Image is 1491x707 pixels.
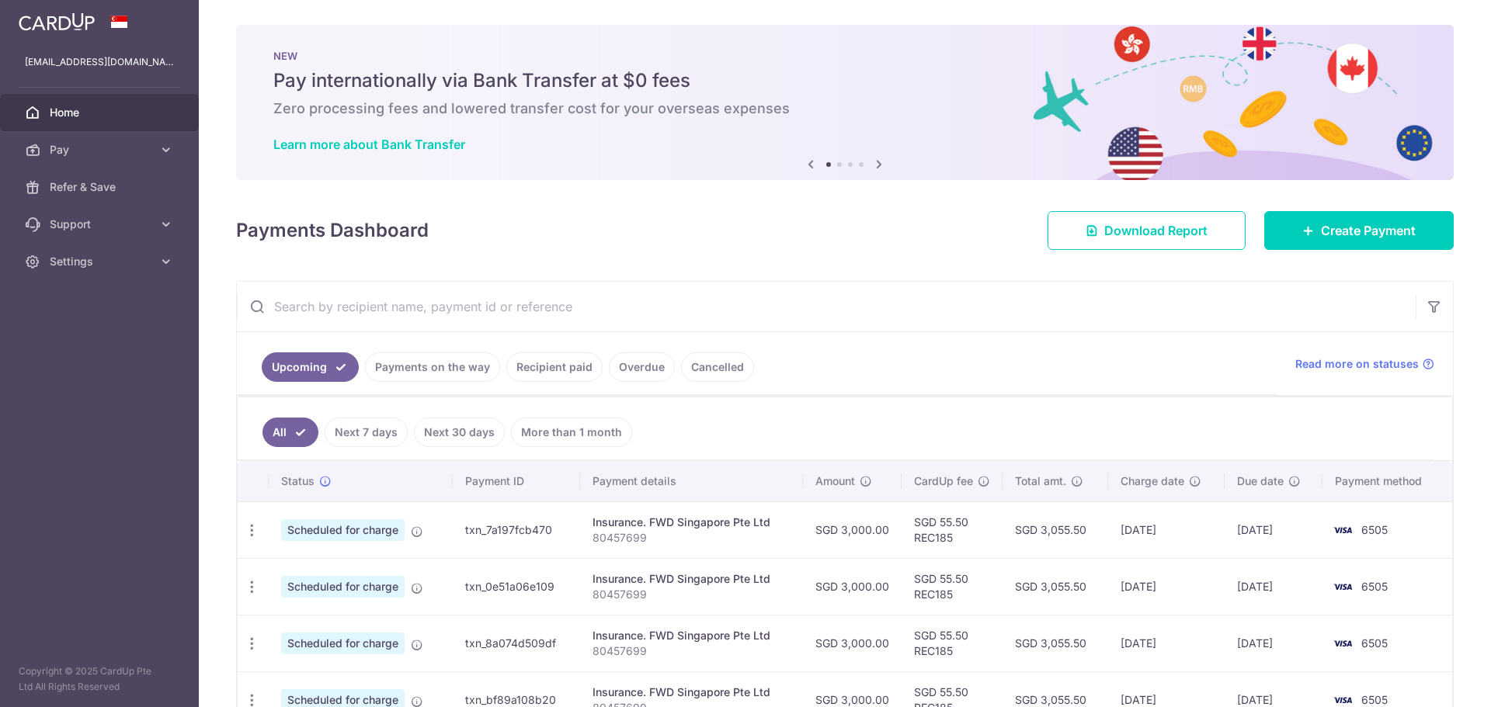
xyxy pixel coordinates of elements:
td: [DATE] [1108,501,1225,558]
span: Pay [50,142,152,158]
span: Status [281,473,315,489]
input: Search by recipient name, payment id or reference [237,282,1416,331]
a: Upcoming [262,352,359,382]
a: Next 7 days [325,418,408,447]
div: Insurance. FWD Singapore Pte Ltd [593,515,791,530]
span: Charge date [1121,473,1184,489]
span: Create Payment [1321,221,1416,240]
a: Next 30 days [414,418,505,447]
a: Recipient paid [506,352,603,382]
span: Settings [50,254,152,269]
th: Payment ID [453,461,580,501]
h5: Pay internationally via Bank Transfer at $0 fees [273,68,1416,93]
a: Download Report [1048,211,1246,250]
span: 6505 [1361,580,1388,593]
span: 6505 [1361,523,1388,536]
span: Amount [815,473,855,489]
div: Insurance. FWD Singapore Pte Ltd [593,571,791,587]
a: Payments on the way [365,352,500,382]
img: Bank transfer banner [236,25,1454,180]
a: All [262,418,318,447]
td: SGD 3,000.00 [803,615,902,671]
p: [EMAIL_ADDRESS][DOMAIN_NAME] [25,54,174,70]
div: Insurance. FWD Singapore Pte Ltd [593,684,791,700]
span: 6505 [1361,693,1388,706]
iframe: Opens a widget where you can find more information [1392,660,1475,699]
td: SGD 55.50 REC185 [902,615,1003,671]
p: 80457699 [593,530,791,546]
p: 80457699 [593,643,791,659]
a: Create Payment [1264,211,1454,250]
img: Bank Card [1327,577,1358,596]
td: [DATE] [1225,558,1322,615]
td: SGD 55.50 REC185 [902,558,1003,615]
h4: Payments Dashboard [236,217,429,244]
th: Payment method [1322,461,1452,501]
img: Bank Card [1327,634,1358,653]
img: CardUp [19,12,95,31]
span: Download Report [1104,221,1208,240]
td: txn_0e51a06e109 [453,558,580,615]
p: 80457699 [593,587,791,602]
td: SGD 3,000.00 [803,501,902,558]
span: Refer & Save [50,179,152,195]
img: Bank Card [1327,521,1358,539]
td: [DATE] [1225,501,1322,558]
p: NEW [273,50,1416,62]
a: Read more on statuses [1295,356,1434,372]
a: Overdue [609,352,675,382]
td: SGD 3,000.00 [803,558,902,615]
span: Due date [1237,473,1284,489]
h6: Zero processing fees and lowered transfer cost for your overseas expenses [273,99,1416,118]
span: Scheduled for charge [281,576,405,598]
a: More than 1 month [511,418,632,447]
a: Cancelled [681,352,754,382]
td: [DATE] [1108,558,1225,615]
span: CardUp fee [914,473,973,489]
td: [DATE] [1108,615,1225,671]
span: 6505 [1361,636,1388,650]
div: Insurance. FWD Singapore Pte Ltd [593,628,791,643]
span: Read more on statuses [1295,356,1419,372]
span: Scheduled for charge [281,519,405,541]
td: SGD 3,055.50 [1003,501,1108,558]
td: txn_7a197fcb470 [453,501,580,558]
a: Learn more about Bank Transfer [273,137,465,152]
span: Home [50,105,152,120]
span: Total amt. [1015,473,1066,489]
td: SGD 55.50 REC185 [902,501,1003,558]
span: Scheduled for charge [281,632,405,654]
td: txn_8a074d509df [453,615,580,671]
td: SGD 3,055.50 [1003,558,1108,615]
td: SGD 3,055.50 [1003,615,1108,671]
th: Payment details [580,461,803,501]
span: Support [50,217,152,232]
td: [DATE] [1225,615,1322,671]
